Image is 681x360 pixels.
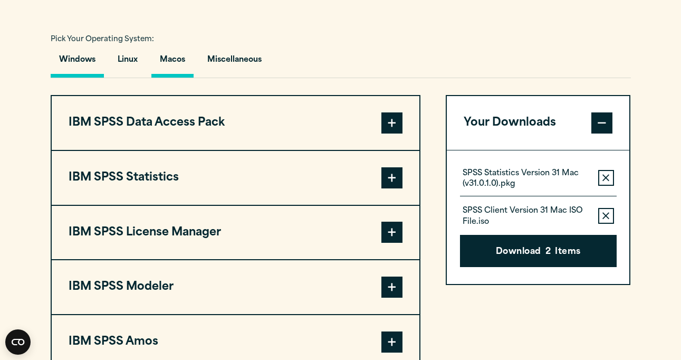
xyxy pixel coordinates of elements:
button: IBM SPSS Statistics [52,151,419,205]
span: 2 [545,245,551,259]
button: Macos [151,48,194,78]
button: Miscellaneous [199,48,270,78]
button: IBM SPSS Modeler [52,260,419,314]
span: Pick Your Operating System: [51,36,154,43]
p: SPSS Client Version 31 Mac ISO File.iso [463,206,590,227]
button: Your Downloads [447,96,630,150]
button: Linux [109,48,146,78]
p: SPSS Statistics Version 31 Mac (v31.0.1.0).pkg [463,168,590,190]
button: Open CMP widget [5,329,31,355]
button: Windows [51,48,104,78]
button: Download2Items [460,235,617,268]
button: IBM SPSS License Manager [52,206,419,260]
button: IBM SPSS Data Access Pack [52,96,419,150]
div: Your Downloads [447,150,630,285]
